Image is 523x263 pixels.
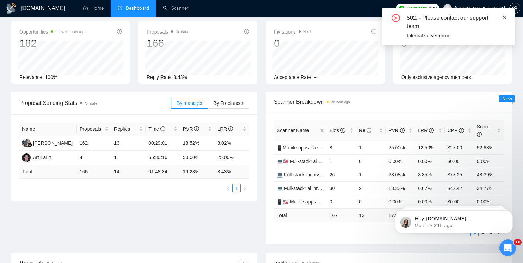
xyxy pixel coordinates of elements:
[371,29,376,34] span: info-circle
[19,99,171,107] span: Proposal Sending Stats
[77,165,111,179] td: 166
[327,168,356,181] td: 26
[406,4,427,12] span: Connects:
[45,74,57,80] span: 100%
[386,141,415,154] td: 25.00%
[224,184,232,192] li: Previous Page
[274,208,327,222] td: Total
[356,181,386,195] td: 2
[19,37,85,50] div: 182
[33,154,51,161] div: Art Larin
[232,184,241,192] li: 1
[146,165,180,179] td: 01:48:34
[176,100,202,106] span: By manager
[474,181,504,195] td: 34.77%
[83,5,104,11] a: homeHome
[241,184,249,192] li: Next Page
[111,136,146,151] td: 13
[474,141,504,154] td: 52.88%
[356,154,386,168] td: 0
[415,168,444,181] td: 3.85%
[418,128,434,133] span: LRR
[147,28,188,36] span: Proposals
[415,181,444,195] td: 6.67%
[111,165,146,179] td: 14
[327,181,356,195] td: 30
[474,168,504,181] td: 48.39%
[173,74,187,80] span: 8.43%
[386,195,415,208] td: 0.00%
[214,151,249,165] td: 25.00%
[445,181,474,195] td: $47.42
[176,30,188,34] span: No data
[327,141,356,154] td: 8
[399,6,404,11] img: upwork-logo.png
[477,132,482,137] span: info-circle
[277,185,335,191] a: 💻 Full-stack: ai integration
[277,145,339,151] a: 📱Mobile apps: React Native
[224,184,232,192] button: left
[19,74,42,80] span: Relevance
[126,5,149,11] span: Dashboard
[392,14,400,22] span: close-circle
[22,139,31,147] img: MC
[274,28,315,36] span: Invitations
[163,5,189,11] a: searchScanner
[214,165,249,179] td: 8.43 %
[514,239,522,245] span: 10
[118,6,122,10] span: dashboard
[117,29,122,34] span: info-circle
[303,30,315,34] span: No data
[415,154,444,168] td: 0.00%
[330,128,345,133] span: Bids
[445,154,474,168] td: $0.00
[241,184,249,192] button: right
[183,126,199,132] span: PVR
[448,128,464,133] span: CPR
[327,154,356,168] td: 1
[160,126,165,131] span: info-circle
[429,4,437,12] span: 192
[147,37,188,50] div: 166
[180,136,215,151] td: 18.52%
[277,172,351,178] a: 💻 Full-stack: ai mvp development
[314,74,317,80] span: --
[274,74,311,80] span: Acceptance Rate
[356,195,386,208] td: 0
[194,126,199,131] span: info-circle
[180,165,215,179] td: 19.28 %
[277,199,365,205] a: 📱🇺🇸 Mobile apps: App Developer - titles
[22,140,73,145] a: MC[PERSON_NAME]
[319,125,325,136] span: filter
[146,151,180,165] td: 55:30:16
[388,128,405,133] span: PVR
[274,37,315,50] div: 0
[415,195,444,208] td: 0.00%
[226,186,230,190] span: left
[213,100,244,106] span: By Freelancer
[180,151,215,165] td: 50.00%
[77,151,111,165] td: 4
[502,15,507,20] span: close
[459,128,464,133] span: info-circle
[148,126,165,132] span: Time
[509,6,520,11] a: setting
[356,168,386,181] td: 1
[244,29,249,34] span: info-circle
[509,3,520,14] button: setting
[386,168,415,181] td: 23.08%
[356,208,386,222] td: 13
[385,196,523,244] iframe: Intercom notifications message
[22,153,31,162] img: AL
[233,184,240,192] a: 1
[228,126,233,131] span: info-circle
[400,128,405,133] span: info-circle
[429,128,434,133] span: info-circle
[356,141,386,154] td: 1
[277,128,309,133] span: Scanner Name
[445,6,450,11] span: user
[56,30,84,34] time: a few seconds ago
